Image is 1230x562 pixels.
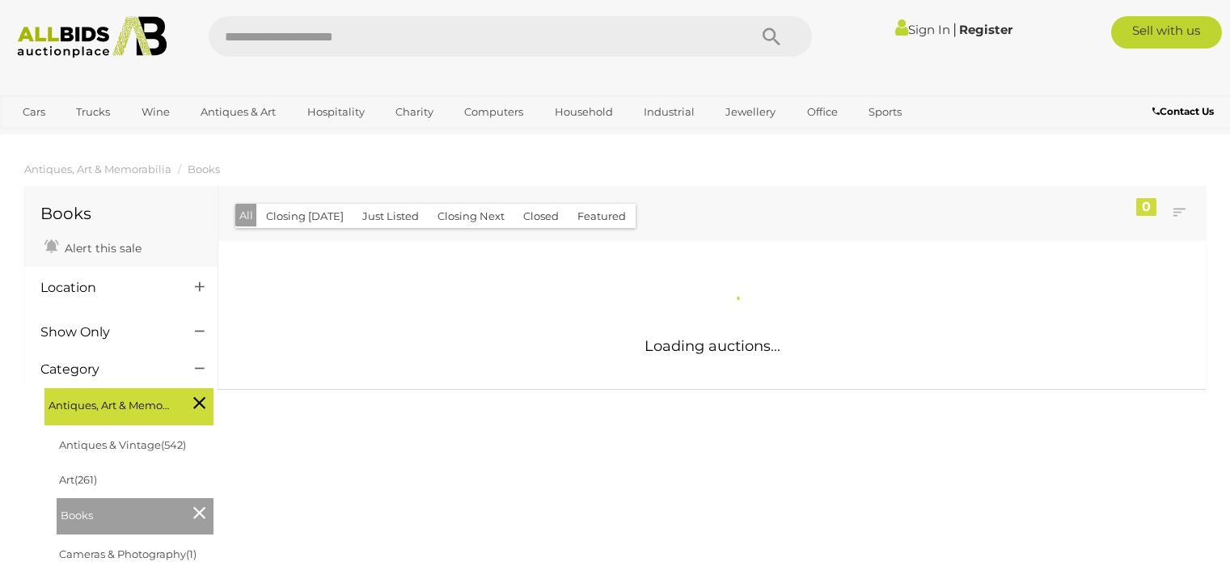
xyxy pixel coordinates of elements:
a: Cameras & Photography(1) [59,547,197,560]
button: Closing Next [428,204,514,229]
a: Computers [454,99,534,125]
div: 0 [1136,198,1156,216]
a: Register [959,22,1012,37]
a: Sell with us [1111,16,1222,49]
a: Industrial [633,99,705,125]
a: Antiques & Art [190,99,286,125]
h4: Location [40,281,171,295]
a: Antiques & Vintage(542) [59,438,186,451]
a: Wine [131,99,180,125]
a: Art(261) [59,473,97,486]
button: Closed [514,204,569,229]
h1: Books [40,205,201,222]
span: Alert this sale [61,241,142,256]
img: Allbids.com.au [9,16,175,58]
a: Sign In [895,22,950,37]
a: Hospitality [297,99,375,125]
button: Featured [568,204,636,229]
a: [GEOGRAPHIC_DATA] [12,125,148,152]
span: | [953,20,957,38]
span: Books [61,502,182,525]
button: Search [731,16,812,57]
span: Loading auctions... [645,337,780,355]
span: (542) [161,438,186,451]
a: Alert this sale [40,235,146,259]
a: Contact Us [1152,103,1218,120]
a: Trucks [66,99,120,125]
a: Sports [858,99,912,125]
span: (1) [186,547,197,560]
a: Cars [12,99,56,125]
a: Household [544,99,623,125]
h4: Category [40,362,171,377]
button: Closing [DATE] [256,204,353,229]
span: Antiques, Art & Memorabilia [49,392,170,415]
a: Antiques, Art & Memorabilia [24,163,171,175]
a: Charity [385,99,444,125]
button: All [235,204,257,227]
button: Just Listed [353,204,429,229]
b: Contact Us [1152,105,1214,117]
a: Books [188,163,220,175]
a: Jewellery [715,99,786,125]
span: (261) [74,473,97,486]
h4: Show Only [40,325,171,340]
a: Office [797,99,848,125]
